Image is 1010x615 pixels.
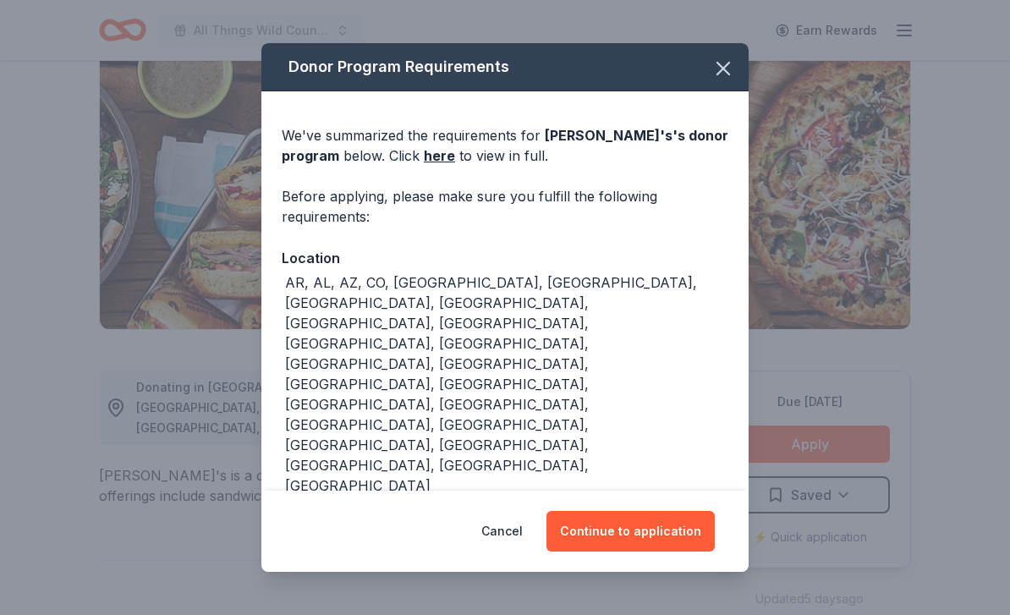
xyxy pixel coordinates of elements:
[481,511,523,552] button: Cancel
[546,511,715,552] button: Continue to application
[285,272,728,496] div: AR, AL, AZ, CO, [GEOGRAPHIC_DATA], [GEOGRAPHIC_DATA], [GEOGRAPHIC_DATA], [GEOGRAPHIC_DATA], [GEOG...
[282,247,728,269] div: Location
[282,125,728,166] div: We've summarized the requirements for below. Click to view in full.
[282,186,728,227] div: Before applying, please make sure you fulfill the following requirements:
[424,146,455,166] a: here
[261,43,749,91] div: Donor Program Requirements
